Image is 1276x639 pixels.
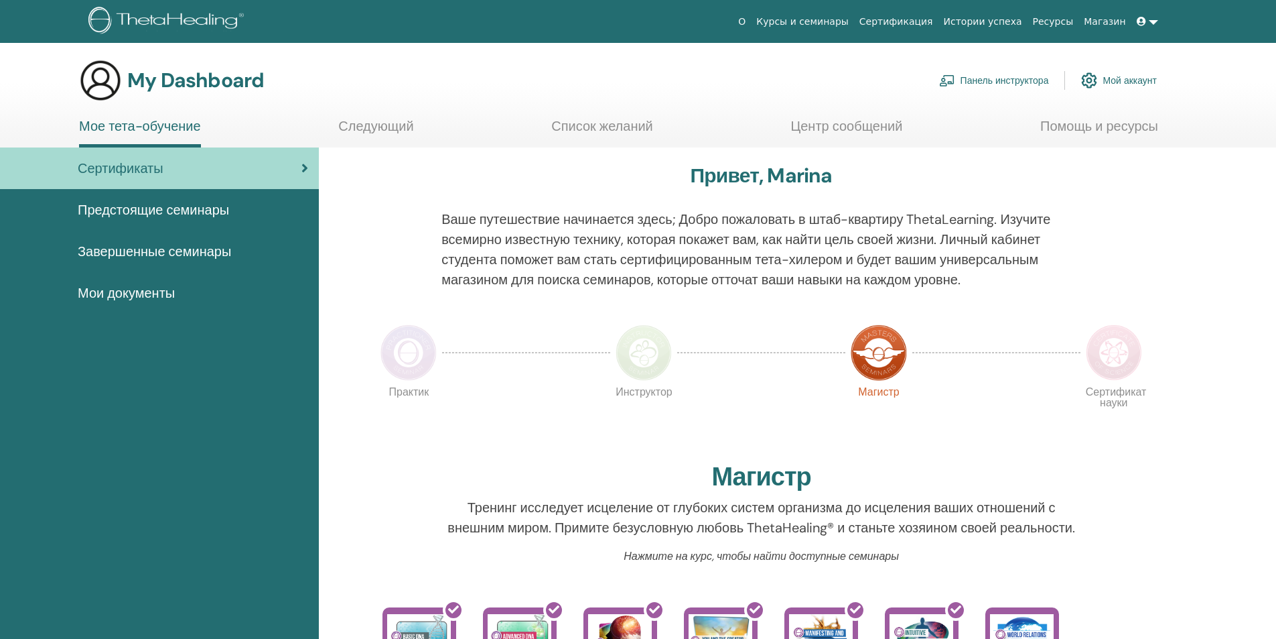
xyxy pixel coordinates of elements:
[380,325,437,381] img: Practitioner
[854,9,938,34] a: Сертификация
[1086,325,1142,381] img: Certificate of Science
[616,387,672,443] p: Инструктор
[78,158,163,178] span: Сертификаты
[751,9,854,34] a: Курсы и семинары
[338,118,413,144] a: Следующий
[938,9,1027,34] a: Истории успеха
[1078,9,1131,34] a: Магазин
[691,164,833,188] h3: Привет, Marina
[1081,66,1157,95] a: Мой аккаунт
[441,209,1081,290] p: Ваше путешествие начинается здесь; Добро пожаловать в штаб-квартиру ThetaLearning. Изучите всемир...
[380,387,437,443] p: Практик
[79,118,201,148] a: Мое тета-обучение
[711,462,810,493] h2: Магистр
[939,66,1049,95] a: Панель инструктора
[851,387,907,443] p: Магистр
[78,283,175,303] span: Мои документы
[851,325,907,381] img: Master
[1027,9,1079,34] a: Ресурсы
[78,200,229,220] span: Предстоящие семинары
[733,9,751,34] a: О
[88,7,249,37] img: logo.png
[78,241,231,262] span: Завершенные семинары
[1081,69,1097,92] img: cog.svg
[127,68,264,93] h3: My Dashboard
[441,498,1081,538] p: Тренинг исследует исцеление от глубоких систем организма до исцеления ваших отношений с внешним м...
[1040,118,1158,144] a: Помощь и ресурсы
[441,548,1081,565] p: Нажмите на курс, чтобы найти доступные семинары
[551,118,653,144] a: Список желаний
[1086,387,1142,443] p: Сертификат науки
[790,118,902,144] a: Центр сообщений
[79,59,122,102] img: generic-user-icon.jpg
[939,74,955,86] img: chalkboard-teacher.svg
[616,325,672,381] img: Instructor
